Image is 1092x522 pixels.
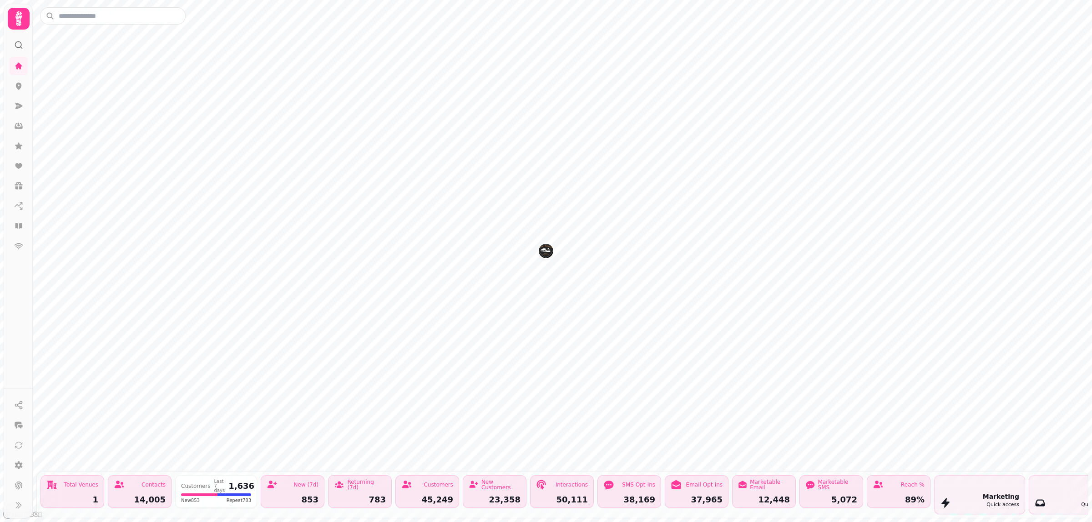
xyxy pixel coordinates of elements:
[227,497,251,504] span: Repeat 783
[481,479,521,490] div: New Customers
[539,244,553,261] div: Map marker
[401,496,453,504] div: 45,249
[622,482,655,487] div: SMS Opt-ins
[142,482,166,487] div: Contacts
[556,482,588,487] div: Interactions
[181,497,200,504] span: New 853
[805,496,857,504] div: 5,072
[750,479,790,490] div: Marketable Email
[334,496,386,504] div: 783
[671,496,723,504] div: 37,965
[267,496,318,504] div: 853
[214,479,225,493] div: Last 7 days
[293,482,318,487] div: New (7d)
[181,483,211,489] div: Customers
[228,482,254,490] div: 1,636
[603,496,655,504] div: 38,169
[873,496,925,504] div: 89%
[934,475,1025,514] button: MarketingQuick access
[469,496,521,504] div: 23,358
[738,496,790,504] div: 12,448
[46,496,98,504] div: 1
[536,496,588,504] div: 50,111
[983,501,1019,509] div: Quick access
[686,482,723,487] div: Email Opt-ins
[983,492,1019,501] div: Marketing
[424,482,453,487] div: Customers
[347,479,386,490] div: Returning (7d)
[901,482,925,487] div: Reach %
[3,509,43,519] a: Mapbox logo
[114,496,166,504] div: 14,005
[64,482,98,487] div: Total Venues
[818,479,857,490] div: Marketable SMS
[539,244,553,258] button: The Plough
